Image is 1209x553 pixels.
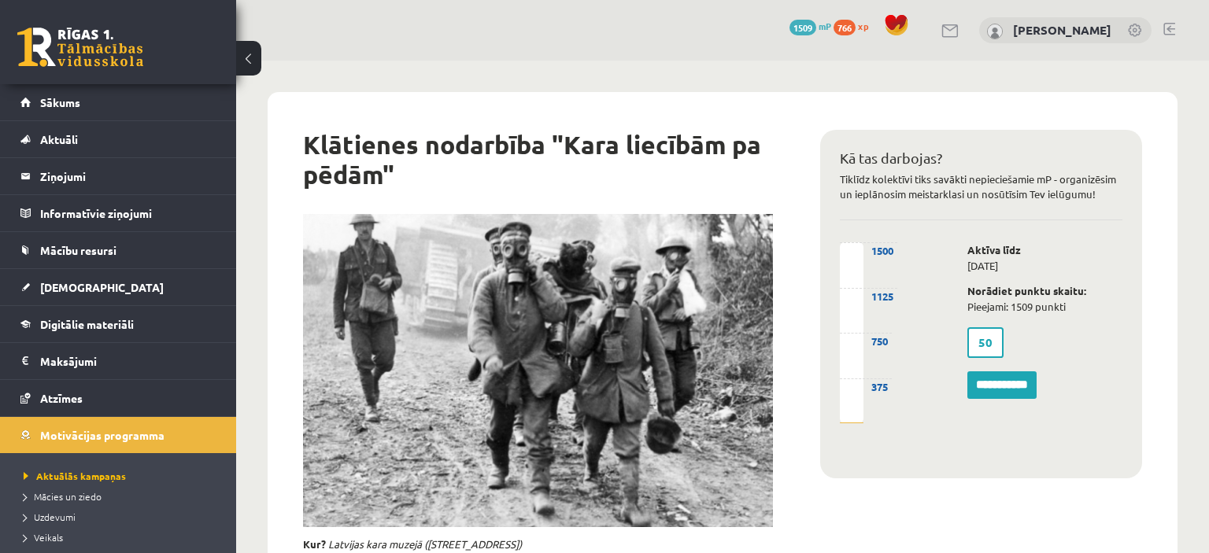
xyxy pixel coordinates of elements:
[24,530,220,544] a: Veikals
[303,214,773,527] img: mlarge_41ca464a.jpg
[40,243,116,257] span: Mācību resursi
[24,511,76,523] span: Uzdevumi
[20,417,216,453] a: Motivācijas programma
[40,280,164,294] span: [DEMOGRAPHIC_DATA]
[40,343,216,379] legend: Maksājumi
[40,317,134,331] span: Digitālie materiāli
[328,537,522,551] em: Latvijas kara muzejā ([STREET_ADDRESS])
[24,470,126,482] span: Aktuālās kampaņas
[303,537,326,551] strong: Kur?
[20,269,216,305] a: [DEMOGRAPHIC_DATA]
[20,195,216,231] a: Informatīvie ziņojumi
[834,20,876,32] a: 766 xp
[789,20,831,32] a: 1509 mP
[1013,22,1111,38] a: [PERSON_NAME]
[40,391,83,405] span: Atzīmes
[20,306,216,342] a: Digitālie materiāli
[24,531,63,544] span: Veikals
[834,20,856,35] span: 766
[24,490,102,503] span: Mācies un ziedo
[840,378,892,395] div: 375
[20,232,216,268] a: Mācību resursi
[789,20,816,35] span: 1509
[24,510,220,524] a: Uzdevumi
[20,343,216,379] a: Maksājumi
[40,158,216,194] legend: Ziņojumi
[20,84,216,120] a: Sākums
[24,489,220,503] a: Mācies un ziedo
[840,288,897,304] div: 1125
[967,242,1122,274] p: [DATE]
[20,380,216,416] a: Atzīmes
[967,283,1122,315] p: Pieejami: 1509 punkti
[20,158,216,194] a: Ziņojumi
[858,20,868,32] span: xp
[967,284,1086,297] strong: Norādiet punktu skaitu:
[17,28,143,67] a: Rīgas 1. Tālmācības vidusskola
[303,130,773,190] h1: Klātienes nodarbība "Kara liecībām pa pēdām"
[840,333,892,349] div: 750
[840,149,1122,167] h2: Kā tas darbojas?
[20,121,216,157] a: Aktuāli
[24,469,220,483] a: Aktuālās kampaņas
[40,95,80,109] span: Sākums
[967,327,1004,358] label: 50
[987,24,1003,39] img: Jānis Tāre
[40,428,165,442] span: Motivācijas programma
[40,132,78,146] span: Aktuāli
[840,171,1122,203] p: Tiklīdz kolektīvi tiks savākti nepieciešamie mP - organizēsim un ieplānosim meistarklasi un nosūt...
[840,242,897,259] div: 1500
[967,243,1021,256] strong: Aktīva līdz
[819,20,831,32] span: mP
[40,195,216,231] legend: Informatīvie ziņojumi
